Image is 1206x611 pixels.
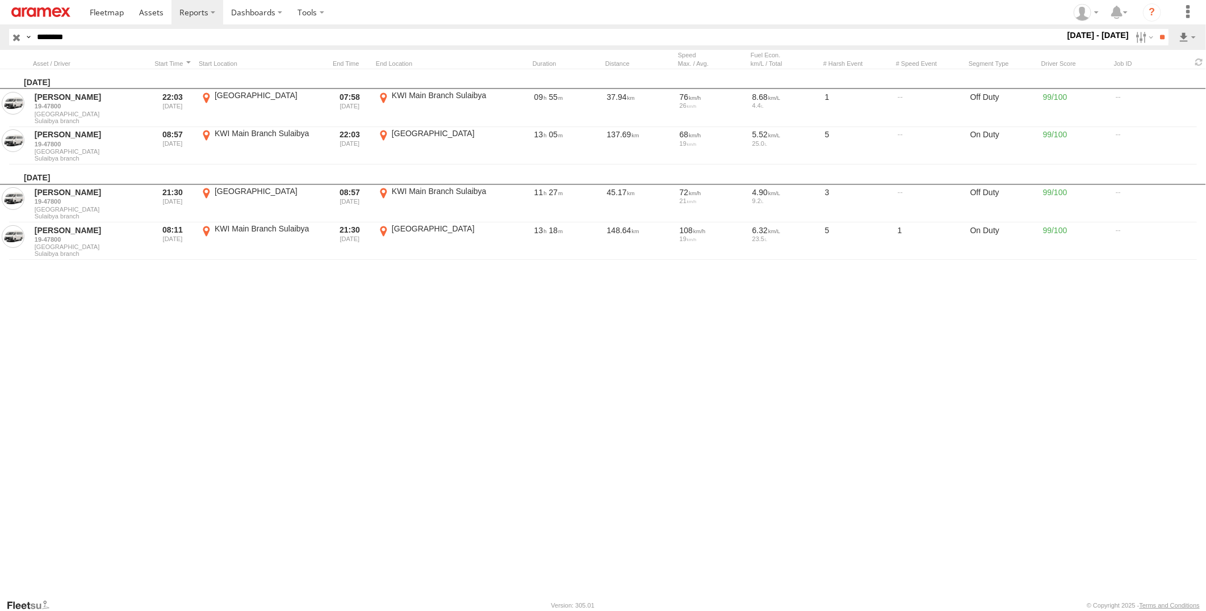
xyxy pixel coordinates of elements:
[199,128,324,163] label: Click to View Event Location
[1140,602,1200,609] a: Terms and Conditions
[376,128,501,163] label: Click to View Event Location
[6,600,58,611] a: Visit our Website
[35,155,145,162] span: Filter Results to this Group
[199,224,324,259] label: Click to View Event Location
[534,92,547,102] span: 09
[328,60,371,68] div: Click to Sort
[35,111,145,117] span: [GEOGRAPHIC_DATA]
[605,90,673,125] div: 37.94
[328,224,371,259] div: Exited after selected date range
[35,206,145,213] span: [GEOGRAPHIC_DATA]
[392,224,499,234] div: [GEOGRAPHIC_DATA]
[151,60,194,68] div: Click to Sort
[823,90,891,125] div: 1
[752,235,817,242] div: 23.5
[328,128,371,163] div: Exited after selected date range
[823,186,891,221] div: 3
[969,186,1037,221] div: Off Duty
[35,197,145,205] a: 19-47800
[605,60,673,68] div: Click to Sort
[151,128,194,163] div: Entered prior to selected date range
[1041,90,1109,125] div: 99/100
[969,128,1037,163] div: On Duty
[605,128,673,163] div: 137.69
[752,92,817,102] div: 8.68
[1041,186,1109,221] div: 99/100
[534,188,547,197] span: 11
[199,90,324,125] label: Click to View Event Location
[605,186,673,221] div: 45.17
[1041,224,1109,259] div: 99/100
[376,186,501,221] label: Click to View Event Location
[752,197,817,204] div: 9.2
[2,225,24,248] a: View Asset in Asset Management
[215,90,322,100] div: [GEOGRAPHIC_DATA]
[392,186,499,196] div: KWI Main Branch Sulaibya
[752,187,817,197] div: 4.90
[151,224,194,259] div: Entered prior to selected date range
[35,187,145,197] a: [PERSON_NAME]
[969,224,1037,259] div: On Duty
[549,92,563,102] span: 55
[549,130,563,139] span: 05
[752,225,817,235] div: 6.32
[680,102,744,109] div: 26
[35,225,145,235] a: [PERSON_NAME]
[35,140,145,148] a: 19-47800
[215,128,322,138] div: KWI Main Branch Sulaibya
[752,129,817,140] div: 5.52
[35,148,145,155] span: [GEOGRAPHIC_DATA]
[549,226,563,235] span: 18
[551,602,594,609] div: Version: 305.01
[392,128,499,138] div: [GEOGRAPHIC_DATA]
[680,235,744,242] div: 19
[35,243,145,250] span: [GEOGRAPHIC_DATA]
[823,128,891,163] div: 5
[215,224,322,234] div: KWI Main Branch Sulaibya
[680,187,744,197] div: 72
[2,92,24,115] a: View Asset in Asset Management
[35,129,145,140] a: [PERSON_NAME]
[1131,29,1155,45] label: Search Filter Options
[328,90,371,125] div: Exited after selected date range
[680,92,744,102] div: 76
[680,140,744,147] div: 19
[1114,60,1182,68] div: Job ID
[752,140,817,147] div: 25.0
[1041,60,1109,68] div: Driver Score
[376,224,501,259] label: Click to View Event Location
[680,129,744,140] div: 68
[549,188,563,197] span: 27
[1087,602,1200,609] div: © Copyright 2025 -
[35,117,145,124] span: Filter Results to this Group
[680,225,744,235] div: 108
[896,224,964,259] div: 1
[1041,128,1109,163] div: 99/100
[151,90,194,125] div: Entered prior to selected date range
[35,250,145,257] span: Filter Results to this Group
[215,186,322,196] div: [GEOGRAPHIC_DATA]
[680,197,744,204] div: 21
[392,90,499,100] div: KWI Main Branch Sulaibya
[24,29,33,45] label: Search Query
[376,90,501,125] label: Click to View Event Location
[1178,29,1197,45] label: Export results as...
[1143,3,1161,22] i: ?
[35,102,145,110] a: 19-47800
[605,224,673,259] div: 148.64
[11,7,70,17] img: aramex-logo.svg
[35,92,145,102] a: [PERSON_NAME]
[199,186,324,221] label: Click to View Event Location
[328,186,371,221] div: Exited after selected date range
[969,90,1037,125] div: Off Duty
[35,213,145,220] span: Filter Results to this Group
[752,102,817,109] div: 4.4
[151,186,194,221] div: Entered prior to selected date range
[2,187,24,210] a: View Asset in Asset Management
[823,224,891,259] div: 5
[534,226,547,235] span: 13
[534,130,547,139] span: 13
[1070,4,1103,21] div: Gabriel Liwang
[2,129,24,152] a: View Asset in Asset Management
[1065,29,1132,41] label: [DATE] - [DATE]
